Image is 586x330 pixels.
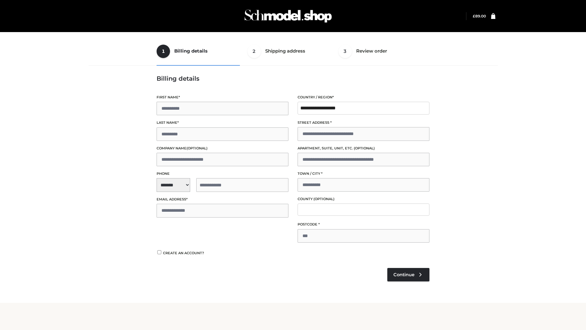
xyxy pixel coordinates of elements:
[157,196,288,202] label: Email address
[298,120,429,126] label: Street address
[387,268,429,281] a: Continue
[298,196,429,202] label: County
[298,222,429,227] label: Postcode
[157,171,288,177] label: Phone
[313,197,335,201] span: (optional)
[473,14,486,18] bdi: 89.00
[242,4,334,28] img: Schmodel Admin 964
[157,250,162,254] input: Create an account?
[186,146,208,150] span: (optional)
[157,75,429,82] h3: Billing details
[157,145,288,151] label: Company name
[473,14,475,18] span: £
[157,120,288,126] label: Last name
[393,272,414,277] span: Continue
[157,94,288,100] label: First name
[354,146,375,150] span: (optional)
[298,145,429,151] label: Apartment, suite, unit, etc.
[298,171,429,177] label: Town / City
[473,14,486,18] a: £89.00
[298,94,429,100] label: Country / Region
[163,251,204,255] span: Create an account?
